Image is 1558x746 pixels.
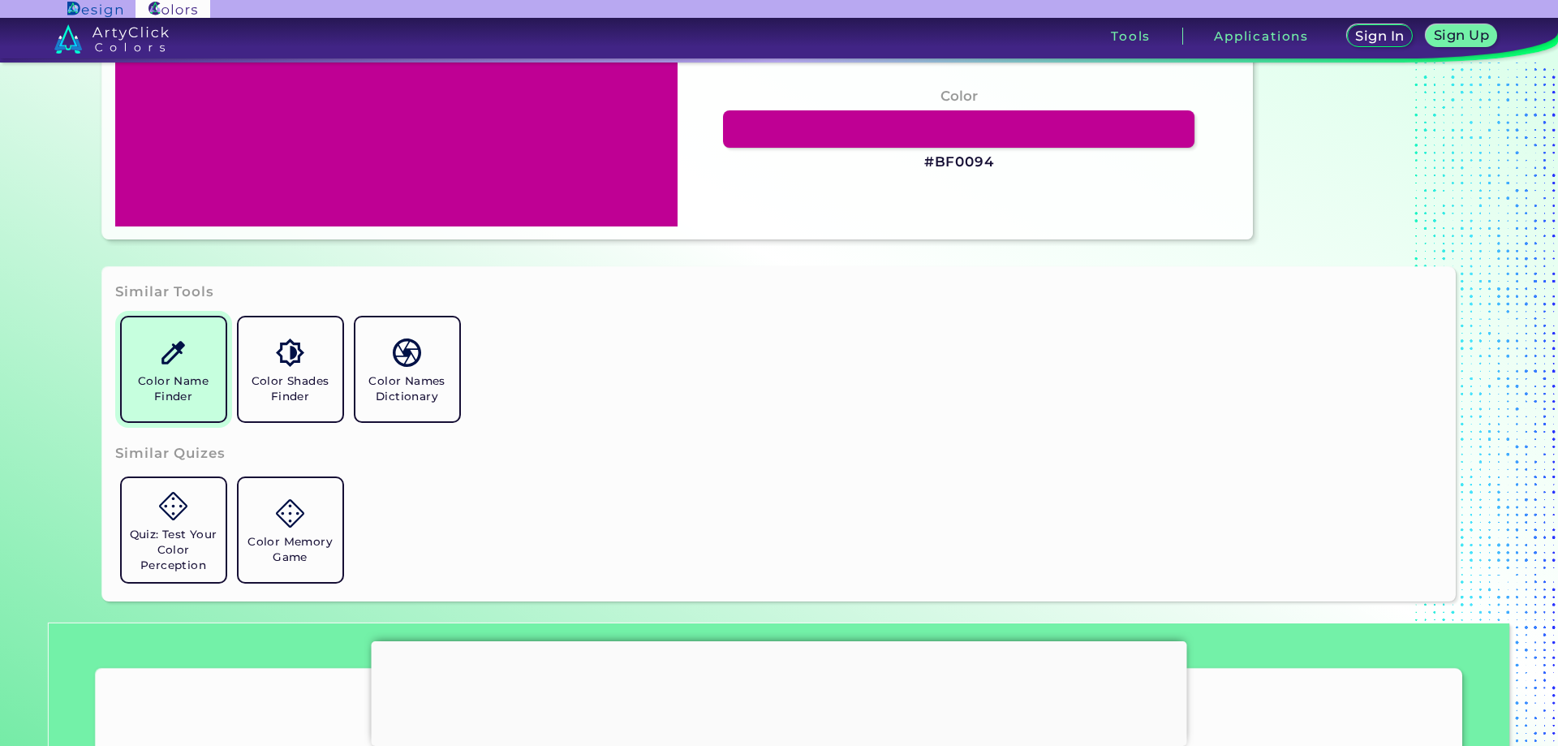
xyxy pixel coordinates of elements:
[1111,30,1151,42] h3: Tools
[1358,30,1402,42] h5: Sign In
[1429,26,1494,47] a: Sign Up
[115,282,214,302] h3: Similar Tools
[67,2,122,17] img: ArtyClick Design logo
[393,339,421,367] img: icon_color_names_dictionary.svg
[128,373,219,404] h5: Color Name Finder
[128,527,219,573] h5: Quiz: Test Your Color Perception
[372,641,1187,742] iframe: Advertisement
[159,492,187,520] img: icon_game.svg
[232,472,349,589] a: Color Memory Game
[940,84,978,108] h4: Color
[276,499,304,528] img: icon_game.svg
[115,311,232,428] a: Color Name Finder
[1436,29,1487,41] h5: Sign Up
[349,311,466,428] a: Color Names Dictionary
[276,339,304,367] img: icon_color_shades.svg
[245,534,336,565] h5: Color Memory Game
[115,472,232,589] a: Quiz: Test Your Color Perception
[159,339,187,367] img: icon_color_name_finder.svg
[1214,30,1309,42] h3: Applications
[115,444,226,464] h3: Similar Quizes
[245,373,336,404] h5: Color Shades Finder
[924,153,994,172] h3: #BF0094
[54,24,169,54] img: logo_artyclick_colors_white.svg
[362,373,453,404] h5: Color Names Dictionary
[232,311,349,428] a: Color Shades Finder
[329,698,1229,719] h2: ArtyClick "Color Hue Finder"
[1349,26,1410,47] a: Sign In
